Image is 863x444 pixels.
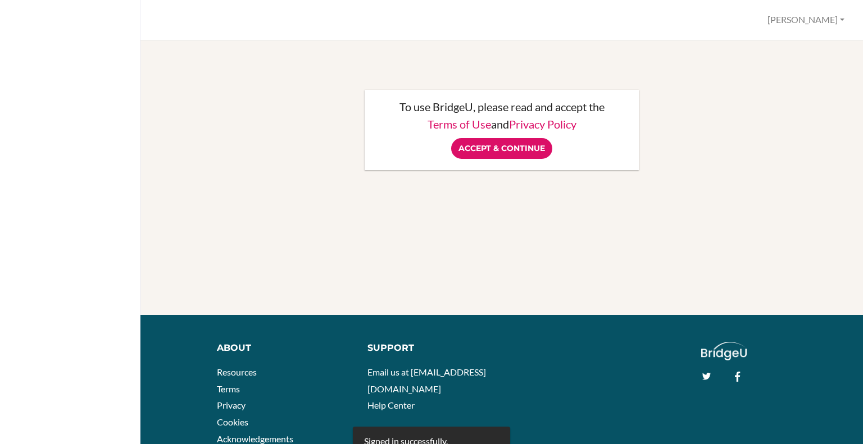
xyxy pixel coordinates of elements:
[376,118,628,130] p: and
[428,117,491,131] a: Terms of Use
[367,342,493,355] div: Support
[367,400,415,410] a: Help Center
[217,342,351,355] div: About
[217,400,246,410] a: Privacy
[376,101,628,112] p: To use BridgeU, please read and accept the
[762,10,850,30] button: [PERSON_NAME]
[217,416,248,427] a: Cookies
[701,342,747,360] img: logo_white@2x-f4f0deed5e89b7ecb1c2cc34c3e3d731f90f0f143d5ea2071677605dd97b5244.png
[217,367,257,377] a: Resources
[509,117,576,131] a: Privacy Policy
[451,138,552,159] input: Accept & Continue
[217,383,240,394] a: Terms
[367,367,486,394] a: Email us at [EMAIL_ADDRESS][DOMAIN_NAME]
